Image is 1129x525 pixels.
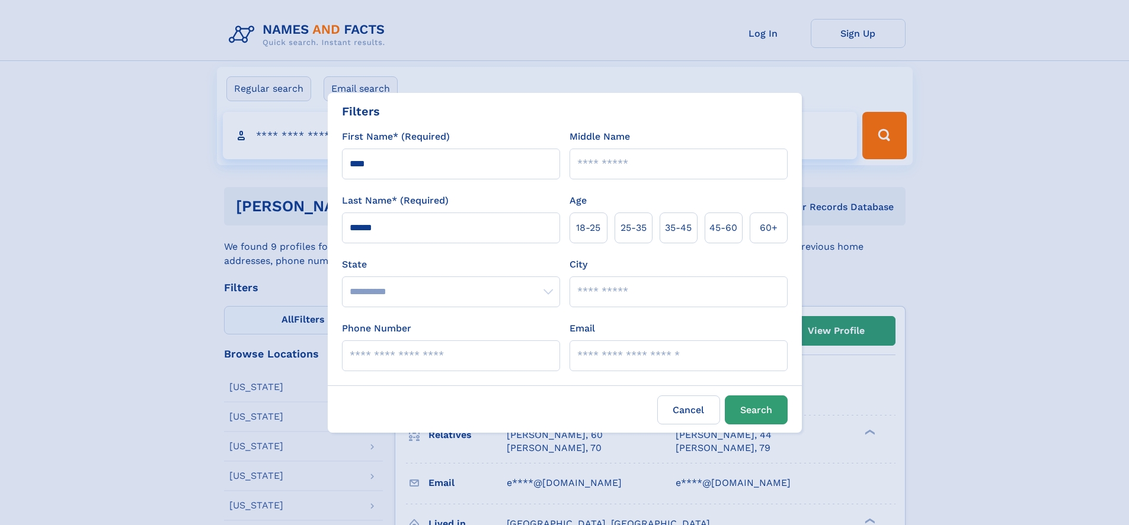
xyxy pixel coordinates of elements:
span: 25‑35 [621,221,647,235]
label: Phone Number [342,321,411,336]
label: State [342,257,560,272]
label: City [570,257,587,272]
label: First Name* (Required) [342,130,450,144]
div: Filters [342,102,380,120]
span: 35‑45 [665,221,692,235]
button: Search [725,395,788,424]
label: Email [570,321,595,336]
span: 18‑25 [576,221,600,235]
label: Middle Name [570,130,630,144]
span: 60+ [760,221,778,235]
label: Age [570,194,587,208]
label: Cancel [657,395,720,424]
span: 45‑60 [709,221,737,235]
label: Last Name* (Required) [342,194,449,208]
